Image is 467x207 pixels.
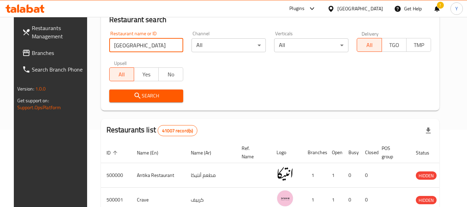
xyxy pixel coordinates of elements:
button: Yes [134,67,159,81]
label: Delivery [362,31,379,36]
th: Logo [271,142,302,163]
th: Open [326,142,343,163]
div: Total records count [158,125,197,136]
th: Branches [302,142,326,163]
span: Name (En) [137,149,167,157]
button: Search [109,90,184,102]
span: All [112,69,131,79]
a: Branches [17,45,92,61]
span: Restaurants Management [32,24,86,40]
div: HIDDEN [416,171,437,180]
a: Search Branch Phone [17,61,92,78]
span: TGO [385,40,404,50]
td: 1 [326,163,343,188]
span: Search [115,92,178,100]
span: 41007 record(s) [158,128,197,134]
button: No [158,67,183,81]
button: TMP [406,38,431,52]
span: Yes [137,69,156,79]
div: All [192,38,266,52]
span: HIDDEN [416,196,437,204]
span: TMP [409,40,428,50]
th: Busy [343,142,359,163]
div: [GEOGRAPHIC_DATA] [337,5,383,12]
span: Status [416,149,438,157]
div: Export file [420,122,437,139]
td: مطعم أنتيكا [185,163,236,188]
span: All [360,40,379,50]
input: Search for restaurant name or ID.. [109,38,184,52]
span: Ref. Name [242,144,263,161]
td: 0 [343,163,359,188]
a: Restaurants Management [17,20,92,45]
span: POS group [382,144,402,161]
label: Upsell [114,60,127,65]
span: Search Branch Phone [32,65,86,74]
button: All [357,38,382,52]
span: Y [455,5,458,12]
h2: Restaurant search [109,15,431,25]
th: Closed [359,142,376,163]
button: TGO [382,38,407,52]
span: Name (Ar) [191,149,220,157]
button: All [109,67,134,81]
img: Antika Restaurant [277,165,294,182]
span: Version: [17,84,34,93]
td: Antika Restaurant [131,163,185,188]
td: 0 [359,163,376,188]
span: Branches [32,49,86,57]
span: HIDDEN [416,172,437,180]
span: 1.0.0 [35,84,46,93]
span: No [161,69,180,79]
span: ID [106,149,120,157]
div: All [274,38,348,52]
td: 1 [302,163,326,188]
span: Get support on: [17,96,49,105]
img: Crave [277,190,294,207]
div: Plugins [289,4,305,13]
a: Support.OpsPlatform [17,103,61,112]
td: 500000 [101,163,131,188]
h2: Restaurants list [106,125,198,136]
